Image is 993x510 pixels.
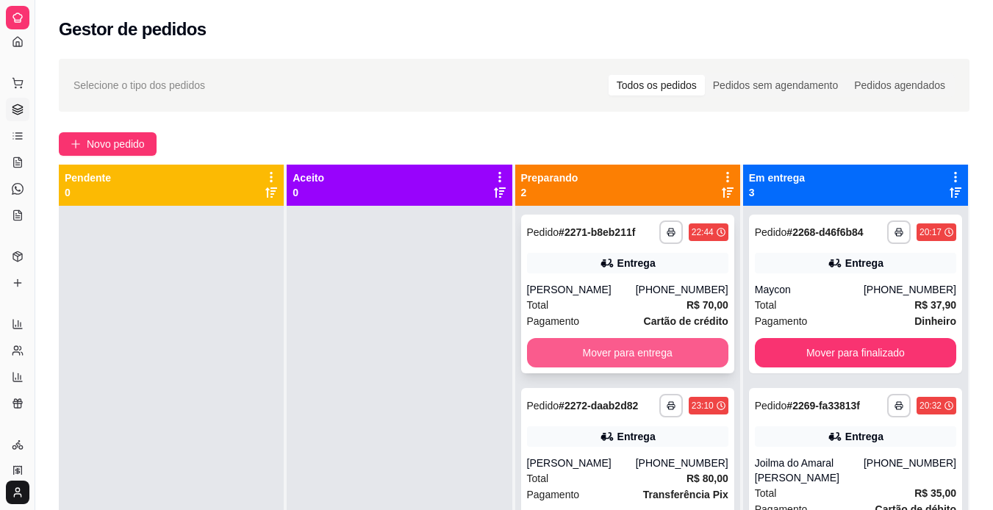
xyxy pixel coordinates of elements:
[74,77,205,93] span: Selecione o tipo dos pedidos
[755,297,777,313] span: Total
[687,299,728,311] strong: R$ 70,00
[643,489,728,500] strong: Transferência Pix
[687,473,728,484] strong: R$ 80,00
[755,282,864,297] div: Maycon
[914,299,956,311] strong: R$ 37,90
[864,282,956,297] div: [PHONE_NUMBER]
[293,170,324,185] p: Aceito
[59,18,207,41] h2: Gestor de pedidos
[617,429,656,444] div: Entrega
[87,136,145,152] span: Novo pedido
[755,313,808,329] span: Pagamento
[527,400,559,412] span: Pedido
[65,185,111,200] p: 0
[692,226,714,238] div: 22:44
[527,226,559,238] span: Pedido
[845,256,883,270] div: Entrega
[609,75,705,96] div: Todos os pedidos
[786,400,860,412] strong: # 2269-fa33813f
[521,170,578,185] p: Preparando
[914,315,956,327] strong: Dinheiro
[919,226,942,238] div: 20:17
[644,315,728,327] strong: Cartão de crédito
[755,456,864,485] div: Joilma do Amaral [PERSON_NAME]
[293,185,324,200] p: 0
[521,185,578,200] p: 2
[559,400,638,412] strong: # 2272-daab2d82
[527,297,549,313] span: Total
[617,256,656,270] div: Entrega
[864,456,956,485] div: [PHONE_NUMBER]
[705,75,846,96] div: Pedidos sem agendamento
[786,226,863,238] strong: # 2268-d46f6b84
[527,338,728,367] button: Mover para entrega
[559,226,635,238] strong: # 2271-b8eb211f
[749,185,805,200] p: 3
[636,282,728,297] div: [PHONE_NUMBER]
[692,400,714,412] div: 23:10
[59,132,157,156] button: Novo pedido
[845,429,883,444] div: Entrega
[71,139,81,149] span: plus
[755,400,787,412] span: Pedido
[65,170,111,185] p: Pendente
[755,226,787,238] span: Pedido
[755,338,956,367] button: Mover para finalizado
[527,486,580,503] span: Pagamento
[919,400,942,412] div: 20:32
[527,456,636,470] div: [PERSON_NAME]
[749,170,805,185] p: Em entrega
[527,282,636,297] div: [PERSON_NAME]
[527,313,580,329] span: Pagamento
[636,456,728,470] div: [PHONE_NUMBER]
[846,75,953,96] div: Pedidos agendados
[914,487,956,499] strong: R$ 35,00
[755,485,777,501] span: Total
[527,470,549,486] span: Total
